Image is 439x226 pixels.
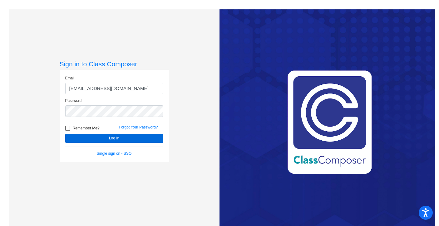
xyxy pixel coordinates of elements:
a: Forgot Your Password? [119,125,158,129]
a: Single sign on - SSO [97,151,131,156]
button: Log In [65,134,163,143]
h3: Sign in to Class Composer [60,60,169,68]
span: Remember Me? [73,124,100,132]
label: Email [65,75,75,81]
label: Password [65,98,82,103]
